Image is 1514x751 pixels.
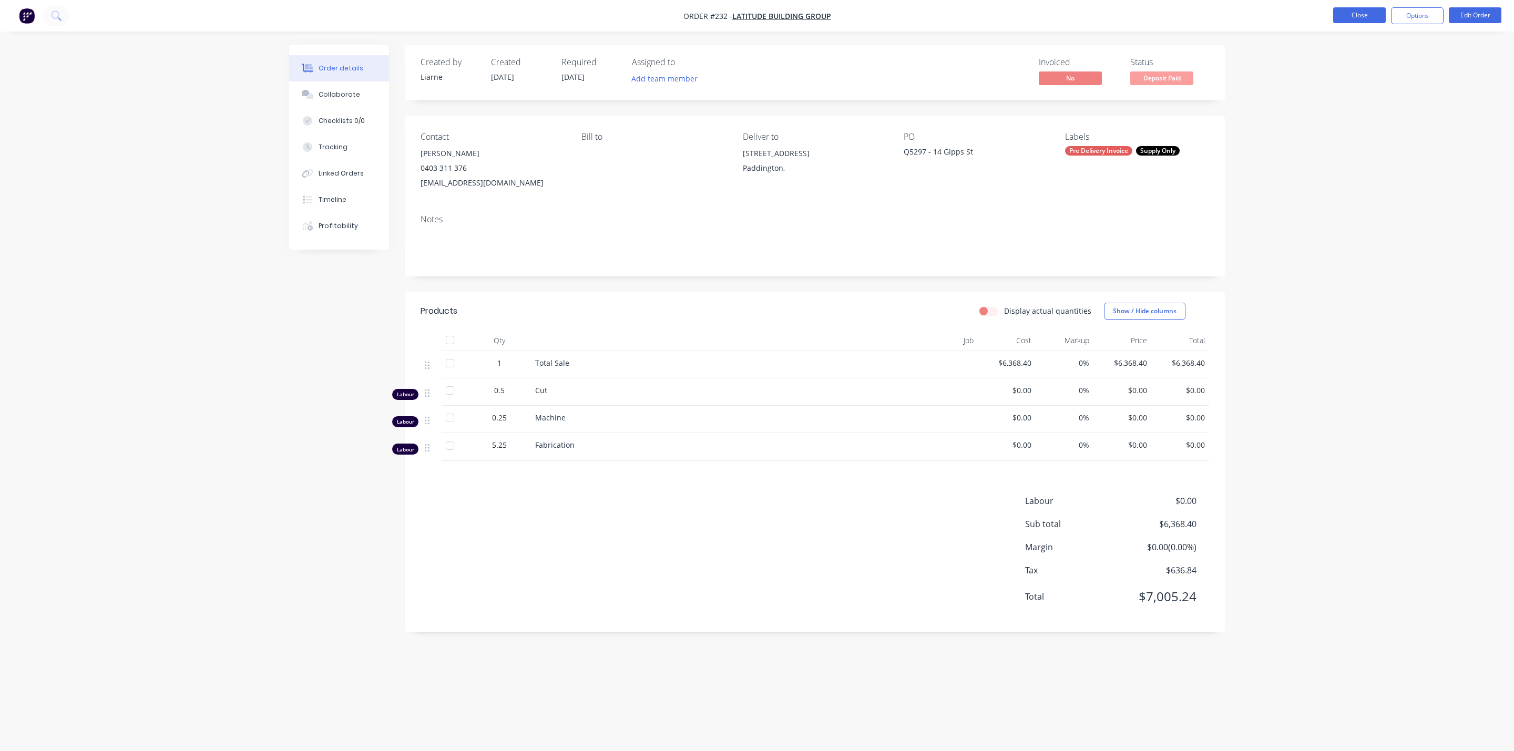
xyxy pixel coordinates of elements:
[632,71,703,86] button: Add team member
[581,132,725,142] div: Bill to
[904,132,1048,142] div: PO
[632,57,737,67] div: Assigned to
[561,57,619,67] div: Required
[1025,518,1119,530] span: Sub total
[289,134,389,160] button: Tracking
[19,8,35,24] img: Factory
[289,81,389,108] button: Collaborate
[392,416,418,427] div: Labour
[982,412,1031,423] span: $0.00
[1119,564,1196,577] span: $636.84
[1333,7,1386,23] button: Close
[1130,57,1209,67] div: Status
[1391,7,1444,24] button: Options
[1040,357,1089,368] span: 0%
[1119,587,1196,606] span: $7,005.24
[468,330,531,351] div: Qty
[1155,412,1205,423] span: $0.00
[421,214,1209,224] div: Notes
[535,358,569,368] span: Total Sale
[732,11,831,21] a: Latitude Building Group
[1449,7,1501,23] button: Edit Order
[421,71,478,83] div: Liarne
[319,64,363,73] div: Order details
[492,439,507,450] span: 5.25
[421,161,565,176] div: 0403 311 376
[1098,385,1147,396] span: $0.00
[978,330,1036,351] div: Cost
[1039,71,1102,85] span: No
[1155,385,1205,396] span: $0.00
[421,57,478,67] div: Created by
[1025,541,1119,553] span: Margin
[1040,385,1089,396] span: 0%
[319,90,360,99] div: Collaborate
[1155,357,1205,368] span: $6,368.40
[1098,357,1147,368] span: $6,368.40
[904,146,1035,161] div: Q5297 - 14 Gipps St
[1093,330,1151,351] div: Price
[319,142,347,152] div: Tracking
[289,213,389,239] button: Profitability
[497,357,502,368] span: 1
[319,169,364,178] div: Linked Orders
[494,385,505,396] span: 0.5
[1098,439,1147,450] span: $0.00
[743,146,887,161] div: [STREET_ADDRESS]
[289,160,389,187] button: Linked Orders
[1065,132,1209,142] div: Labels
[1025,590,1119,603] span: Total
[1098,412,1147,423] span: $0.00
[289,55,389,81] button: Order details
[1119,495,1196,507] span: $0.00
[1036,330,1093,351] div: Markup
[1004,305,1091,316] label: Display actual quantities
[743,132,887,142] div: Deliver to
[492,412,507,423] span: 0.25
[1119,518,1196,530] span: $6,368.40
[535,413,566,423] span: Machine
[421,132,565,142] div: Contact
[392,444,418,455] div: Labour
[743,161,887,176] div: Paddington,
[1119,541,1196,553] span: $0.00 ( 0.00 %)
[289,187,389,213] button: Timeline
[392,389,418,400] div: Labour
[535,440,575,450] span: Fabrication
[491,72,514,82] span: [DATE]
[1155,439,1205,450] span: $0.00
[561,72,585,82] span: [DATE]
[1104,303,1185,320] button: Show / Hide columns
[1039,57,1118,67] div: Invoiced
[1151,330,1209,351] div: Total
[1136,146,1180,156] div: Supply Only
[421,305,457,317] div: Products
[319,195,346,204] div: Timeline
[1130,71,1193,85] span: Deposit Paid
[982,357,1031,368] span: $6,368.40
[1065,146,1132,156] div: Pre Delivery Invoice
[899,330,978,351] div: Job
[289,108,389,134] button: Checklists 0/0
[1025,495,1119,507] span: Labour
[319,116,365,126] div: Checklists 0/0
[535,385,547,395] span: Cut
[491,57,549,67] div: Created
[982,385,1031,396] span: $0.00
[626,71,703,86] button: Add team member
[1040,412,1089,423] span: 0%
[1025,564,1119,577] span: Tax
[1130,71,1193,87] button: Deposit Paid
[683,11,732,21] span: Order #232 -
[421,146,565,161] div: [PERSON_NAME]
[421,146,565,190] div: [PERSON_NAME]0403 311 376[EMAIL_ADDRESS][DOMAIN_NAME]
[421,176,565,190] div: [EMAIL_ADDRESS][DOMAIN_NAME]
[319,221,358,231] div: Profitability
[1040,439,1089,450] span: 0%
[982,439,1031,450] span: $0.00
[743,146,887,180] div: [STREET_ADDRESS]Paddington,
